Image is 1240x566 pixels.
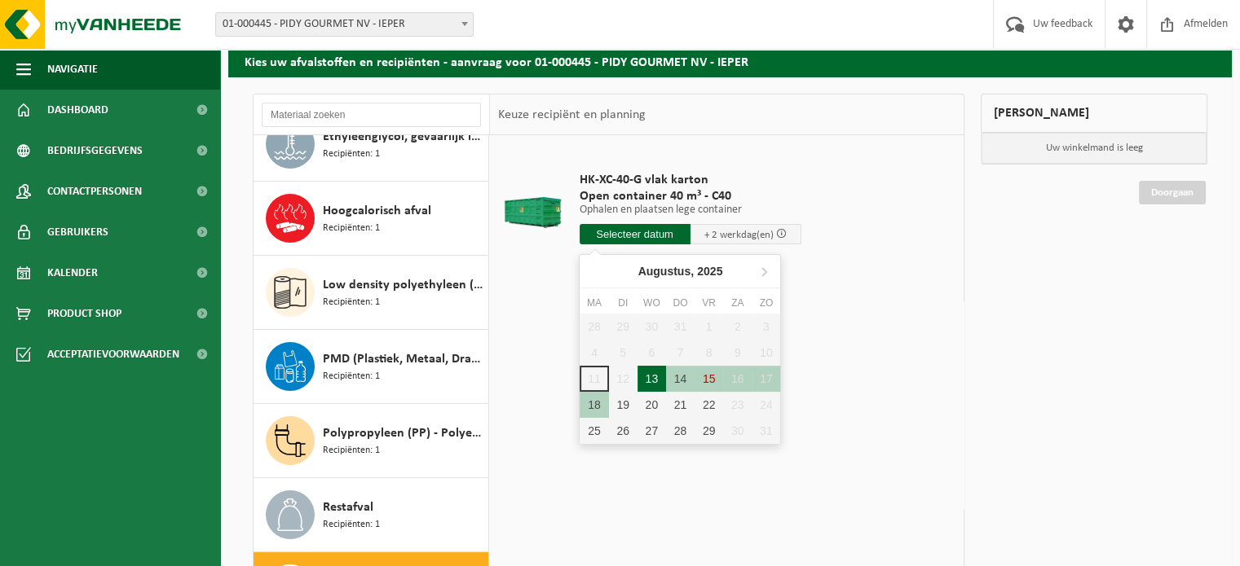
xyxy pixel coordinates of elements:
[47,130,143,171] span: Bedrijfsgegevens
[666,366,695,392] div: 14
[254,478,489,552] button: Restafval Recipiënten: 1
[47,252,98,293] span: Kalender
[695,392,723,418] div: 22
[666,418,695,444] div: 28
[47,212,108,252] span: Gebruikers
[580,204,801,216] p: Ophalen en plaatsen lege container
[254,404,489,478] button: Polypropyleen (PP) - Polyethyleen (PE) gemengd, hard, gekleurd Recipiënten: 1
[323,443,380,459] span: Recipiënten: 1
[323,127,484,147] span: Ethyleenglycol, gevaarlijk in 200l
[323,147,380,162] span: Recipiënten: 1
[323,369,380,384] span: Recipiënten: 1
[323,295,380,310] span: Recipiënten: 1
[47,334,179,375] span: Acceptatievoorwaarden
[47,293,121,334] span: Product Shop
[228,45,1232,77] h2: Kies uw afvalstoffen en recipiënten - aanvraag voor 01-000445 - PIDY GOURMET NV - IEPER
[216,13,473,36] span: 01-000445 - PIDY GOURMET NV - IEPER
[632,258,730,284] div: Augustus,
[580,224,691,244] input: Selecteer datum
[490,94,653,135] div: Keuze recipiënt en planning
[1139,181,1206,204] a: Doorgaan
[981,94,1207,133] div: [PERSON_NAME]
[666,392,695,418] div: 21
[580,418,608,444] div: 25
[215,12,474,37] span: 01-000445 - PIDY GOURMET NV - IEPER
[580,188,801,204] span: Open container 40 m³ - C40
[254,330,489,404] button: PMD (Plastiek, Metaal, Drankkartons) (bedrijven) Recipiënten: 1
[752,295,780,311] div: zo
[47,49,98,90] span: Navigatie
[609,295,638,311] div: di
[323,275,484,295] span: Low density polyethyleen (LDPE) folie, los, naturel
[723,295,752,311] div: za
[638,392,666,418] div: 20
[580,295,608,311] div: ma
[254,182,489,256] button: Hoogcalorisch afval Recipiënten: 1
[638,295,666,311] div: wo
[47,90,108,130] span: Dashboard
[580,392,608,418] div: 18
[609,418,638,444] div: 26
[262,103,481,127] input: Materiaal zoeken
[580,172,801,188] span: HK-XC-40-G vlak karton
[638,366,666,392] div: 13
[254,107,489,182] button: Ethyleenglycol, gevaarlijk in 200l Recipiënten: 1
[323,498,373,517] span: Restafval
[638,418,666,444] div: 27
[609,392,638,418] div: 19
[323,201,431,221] span: Hoogcalorisch afval
[254,256,489,330] button: Low density polyethyleen (LDPE) folie, los, naturel Recipiënten: 1
[695,418,723,444] div: 29
[695,295,723,311] div: vr
[323,423,484,443] span: Polypropyleen (PP) - Polyethyleen (PE) gemengd, hard, gekleurd
[666,295,695,311] div: do
[323,517,380,533] span: Recipiënten: 1
[47,171,142,212] span: Contactpersonen
[704,230,774,240] span: + 2 werkdag(en)
[323,221,380,236] span: Recipiënten: 1
[982,133,1207,164] p: Uw winkelmand is leeg
[323,349,484,369] span: PMD (Plastiek, Metaal, Drankkartons) (bedrijven)
[697,265,722,277] i: 2025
